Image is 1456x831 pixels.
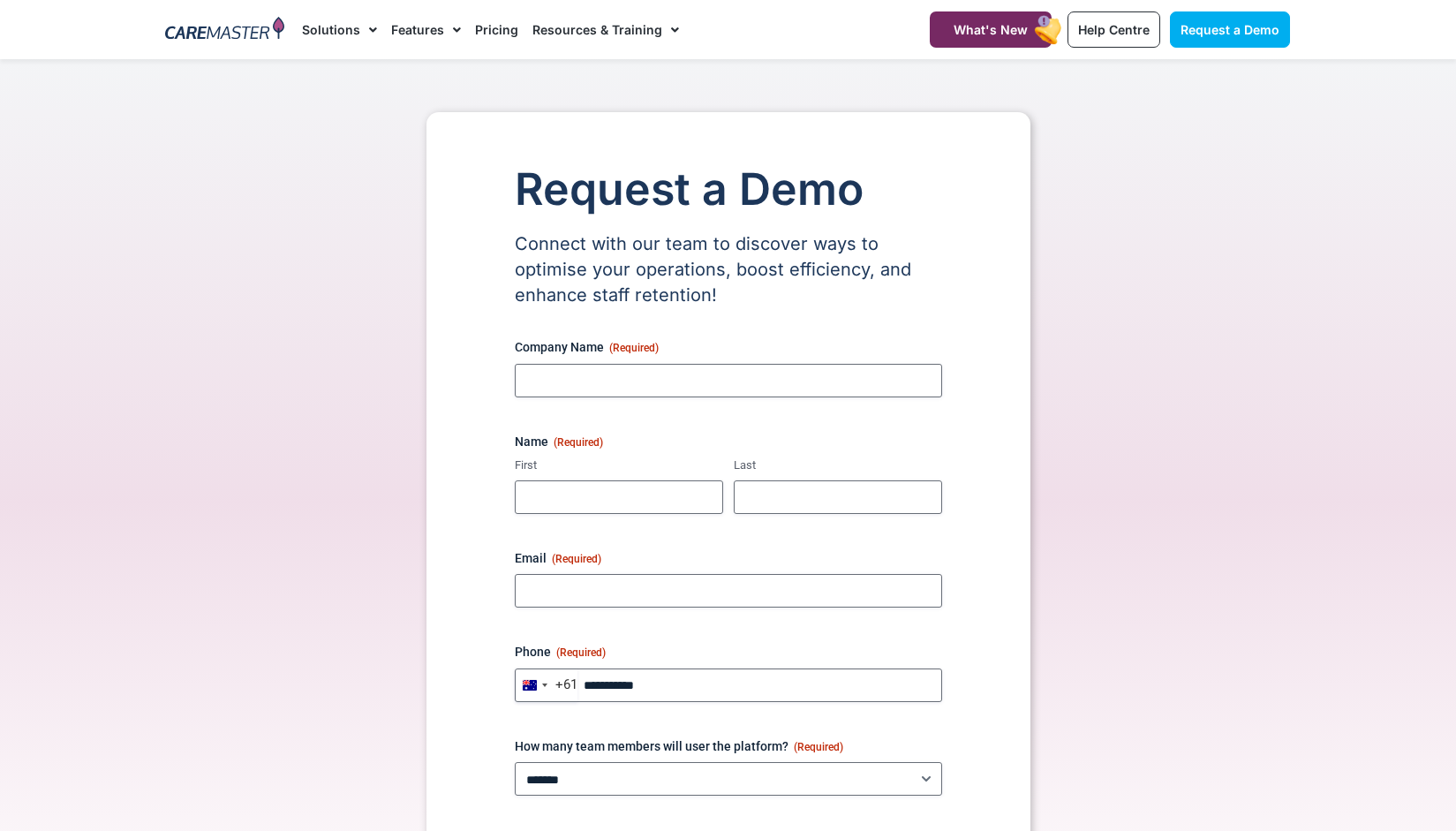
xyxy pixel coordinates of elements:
span: (Required) [556,646,606,659]
a: Help Centre [1067,11,1160,48]
span: (Required) [794,741,843,753]
span: What's New [954,22,1028,37]
a: What's New [930,11,1052,48]
button: Selected country [516,669,577,702]
div: +61 [555,678,577,691]
span: Request a Demo [1181,22,1279,37]
label: Company Name [515,338,942,356]
a: Request a Demo [1170,11,1290,48]
span: Help Centre [1078,22,1150,37]
span: (Required) [554,436,603,449]
label: Last [734,457,942,474]
label: First [515,457,723,474]
img: CareMaster Logo [165,17,284,43]
legend: Name [515,433,603,450]
label: How many team members will user the platform? [515,737,942,755]
h1: Request a Demo [515,165,942,214]
span: (Required) [609,342,659,354]
p: Connect with our team to discover ways to optimise your operations, boost efficiency, and enhance... [515,231,942,308]
label: Phone [515,643,942,661]
span: (Required) [552,553,601,565]
label: Email [515,549,942,567]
